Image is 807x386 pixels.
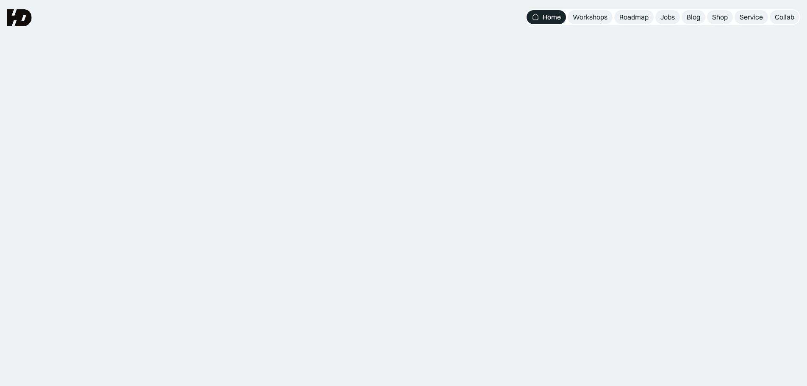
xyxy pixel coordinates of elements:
[712,13,728,22] div: Shop
[660,13,675,22] div: Jobs
[770,10,799,24] a: Collab
[775,13,794,22] div: Collab
[735,10,768,24] a: Service
[568,10,613,24] a: Workshops
[543,13,561,22] div: Home
[527,10,566,24] a: Home
[707,10,733,24] a: Shop
[619,13,649,22] div: Roadmap
[573,13,607,22] div: Workshops
[687,13,700,22] div: Blog
[614,10,654,24] a: Roadmap
[655,10,680,24] a: Jobs
[682,10,705,24] a: Blog
[740,13,763,22] div: Service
